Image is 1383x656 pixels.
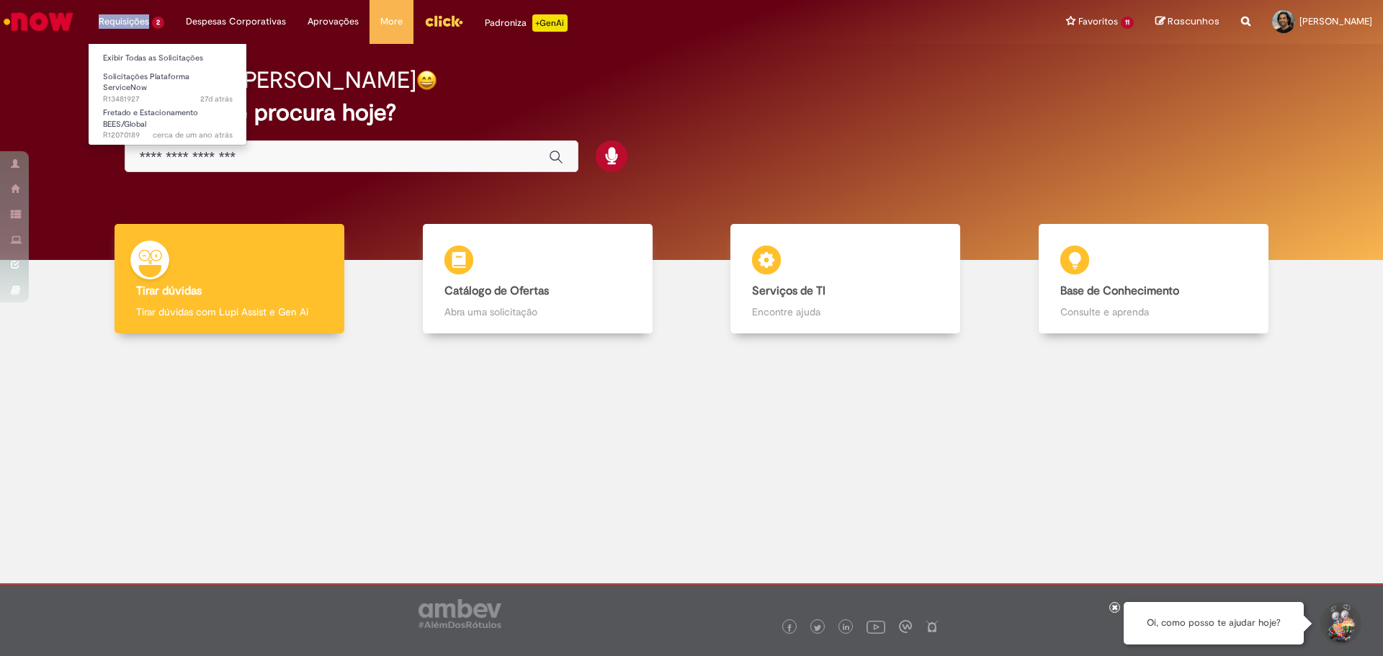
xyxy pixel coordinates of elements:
[814,624,821,632] img: logo_footer_twitter.png
[1168,14,1219,28] span: Rascunhos
[103,130,233,141] span: R12070189
[103,71,189,94] span: Solicitações Plataforma ServiceNow
[136,305,323,319] p: Tirar dúvidas com Lupi Assist e Gen Ai
[843,624,850,632] img: logo_footer_linkedin.png
[76,224,384,334] a: Tirar dúvidas Tirar dúvidas com Lupi Assist e Gen Ai
[424,10,463,32] img: click_logo_yellow_360x200.png
[899,620,912,633] img: logo_footer_workplace.png
[1318,602,1361,645] button: Iniciar Conversa de Suporte
[88,43,247,145] ul: Requisições
[125,68,416,93] h2: Boa tarde, [PERSON_NAME]
[444,305,631,319] p: Abra uma solicitação
[926,620,939,633] img: logo_footer_naosei.png
[153,130,233,140] span: cerca de um ano atrás
[1121,17,1134,29] span: 11
[752,284,825,298] b: Serviços de TI
[1124,602,1304,644] div: Oi, como posso te ajudar hoje?
[103,94,233,105] span: R13481927
[691,224,1000,334] a: Serviços de TI Encontre ajuda
[1060,305,1247,319] p: Consulte e aprenda
[125,100,1259,125] h2: O que você procura hoje?
[89,69,247,100] a: Aberto R13481927 : Solicitações Plataforma ServiceNow
[1000,224,1308,334] a: Base de Conhecimento Consulte e aprenda
[485,14,568,32] div: Padroniza
[416,70,437,91] img: happy-face.png
[419,599,501,628] img: logo_footer_ambev_rotulo_gray.png
[1299,15,1372,27] span: [PERSON_NAME]
[1060,284,1179,298] b: Base de Conhecimento
[186,14,286,29] span: Despesas Corporativas
[1078,14,1118,29] span: Favoritos
[89,105,247,136] a: Aberto R12070189 : Fretado e Estacionamento BEES/Global
[786,624,793,632] img: logo_footer_facebook.png
[380,14,403,29] span: More
[153,130,233,140] time: 01/10/2024 09:03:45
[752,305,939,319] p: Encontre ajuda
[200,94,233,104] span: 27d atrás
[308,14,359,29] span: Aprovações
[136,284,202,298] b: Tirar dúvidas
[89,50,247,66] a: Exibir Todas as Solicitações
[384,224,692,334] a: Catálogo de Ofertas Abra uma solicitação
[1,7,76,36] img: ServiceNow
[200,94,233,104] time: 04/09/2025 15:40:18
[152,17,164,29] span: 2
[1155,15,1219,29] a: Rascunhos
[99,14,149,29] span: Requisições
[444,284,549,298] b: Catálogo de Ofertas
[867,617,885,636] img: logo_footer_youtube.png
[103,107,198,130] span: Fretado e Estacionamento BEES/Global
[532,14,568,32] p: +GenAi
